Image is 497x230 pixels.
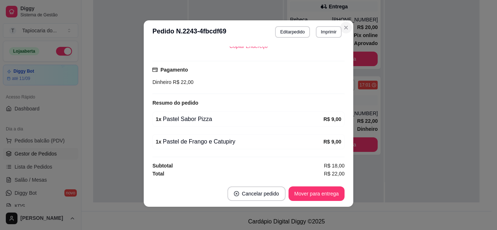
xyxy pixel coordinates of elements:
button: Imprimir [316,26,342,38]
span: R$ 22,00 [171,79,194,85]
button: Close [340,22,352,33]
strong: 1 x [156,116,162,122]
div: Pastel de Frango e Catupiry [156,137,323,146]
span: close-circle [234,191,239,196]
button: Mover para entrega [289,186,345,201]
strong: Pagamento [160,67,188,73]
span: R$ 22,00 [324,170,345,178]
strong: 1 x [156,139,162,145]
strong: R$ 9,00 [323,116,341,122]
strong: Subtotal [152,163,173,169]
span: Dinheiro [152,79,171,85]
span: R$ 18,00 [324,162,345,170]
span: credit-card [152,67,158,72]
strong: Resumo do pedido [152,100,198,106]
div: Pastel Sabor Pizza [156,115,323,124]
h3: Pedido N. 2243-4fbcdf69 [152,26,226,38]
strong: R$ 9,00 [323,139,341,145]
button: close-circleCancelar pedido [227,186,286,201]
button: Editarpedido [275,26,310,38]
strong: Total [152,171,164,177]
